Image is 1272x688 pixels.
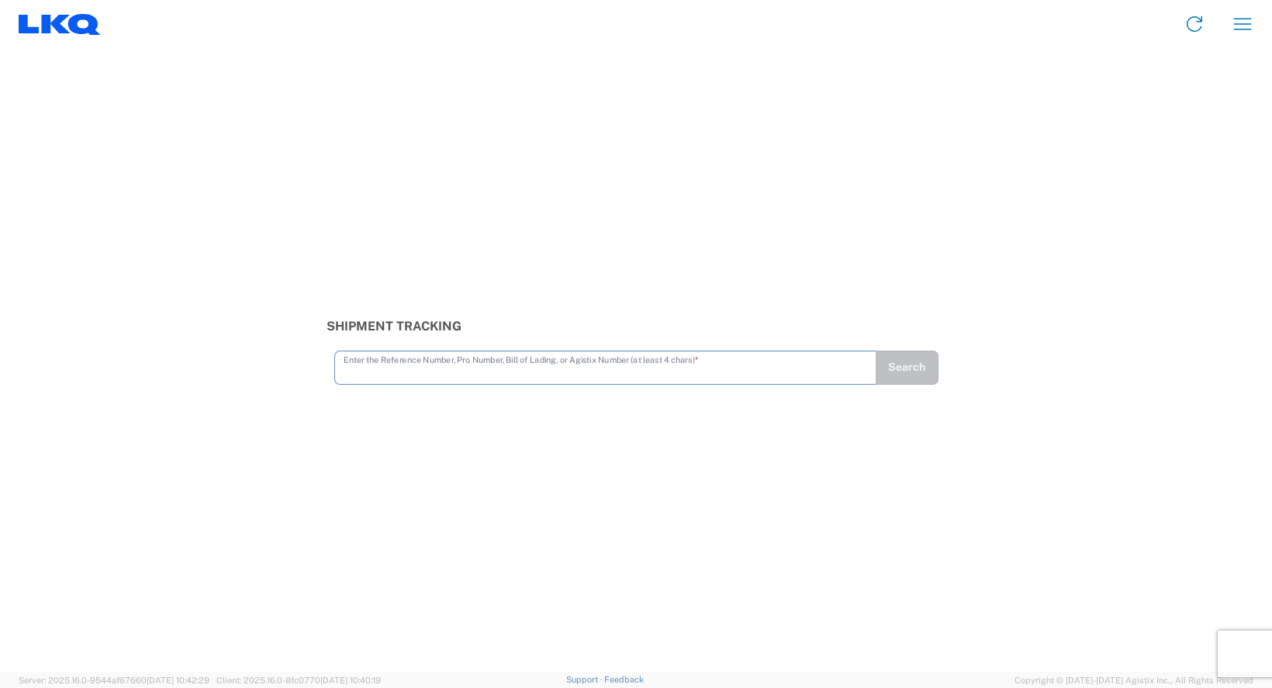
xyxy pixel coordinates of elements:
[320,676,381,685] span: [DATE] 10:40:19
[19,676,209,685] span: Server: 2025.16.0-9544af67660
[147,676,209,685] span: [DATE] 10:42:29
[327,319,946,334] h3: Shipment Tracking
[604,675,644,684] a: Feedback
[1014,673,1253,687] span: Copyright © [DATE]-[DATE] Agistix Inc., All Rights Reserved
[566,675,605,684] a: Support
[216,676,381,685] span: Client: 2025.16.0-8fc0770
